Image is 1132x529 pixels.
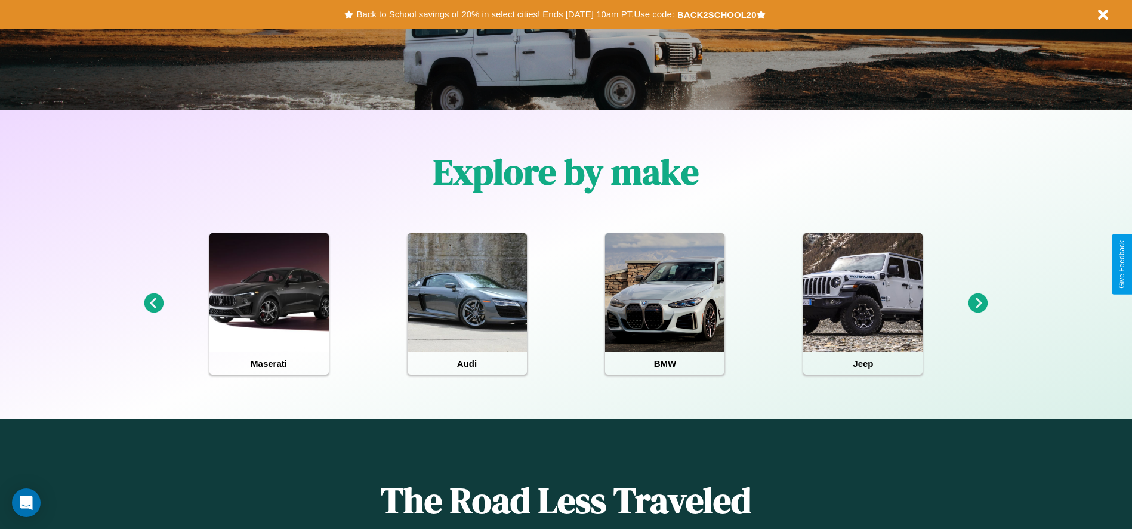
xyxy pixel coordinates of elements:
div: Open Intercom Messenger [12,488,41,517]
h1: Explore by make [433,147,699,196]
h4: Audi [408,352,527,375]
h1: The Road Less Traveled [226,476,905,525]
button: Back to School savings of 20% in select cities! Ends [DATE] 10am PT.Use code: [353,6,677,23]
b: BACK2SCHOOL20 [677,10,757,20]
h4: Maserati [209,352,329,375]
h4: BMW [605,352,724,375]
div: Give Feedback [1118,240,1126,289]
h4: Jeep [803,352,923,375]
